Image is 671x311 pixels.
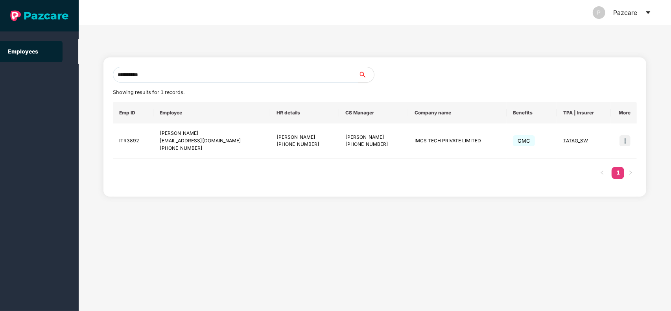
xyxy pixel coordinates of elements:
[358,72,374,78] span: search
[408,102,507,123] th: Company name
[160,145,264,152] div: [PHONE_NUMBER]
[160,130,264,137] div: [PERSON_NAME]
[153,102,270,123] th: Employee
[596,167,608,179] button: left
[563,138,588,144] span: TATAG_SW
[597,6,601,19] span: P
[113,89,184,95] span: Showing results for 1 records.
[611,102,637,123] th: More
[277,141,333,148] div: [PHONE_NUMBER]
[624,167,637,179] button: right
[113,123,153,159] td: ITR3892
[160,137,264,145] div: [EMAIL_ADDRESS][DOMAIN_NAME]
[557,102,611,123] th: TPA | Insurer
[619,135,630,146] img: icon
[628,170,633,175] span: right
[345,141,402,148] div: [PHONE_NUMBER]
[8,48,38,55] a: Employees
[113,102,153,123] th: Emp ID
[339,102,408,123] th: CS Manager
[513,135,535,146] span: GMC
[596,167,608,179] li: Previous Page
[277,134,333,141] div: [PERSON_NAME]
[600,170,605,175] span: left
[270,102,339,123] th: HR details
[624,167,637,179] li: Next Page
[345,134,402,141] div: [PERSON_NAME]
[612,167,624,179] a: 1
[358,67,374,83] button: search
[507,102,557,123] th: Benefits
[408,123,507,159] td: IMCS TECH PRIVATE LIMITED
[645,9,651,16] span: caret-down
